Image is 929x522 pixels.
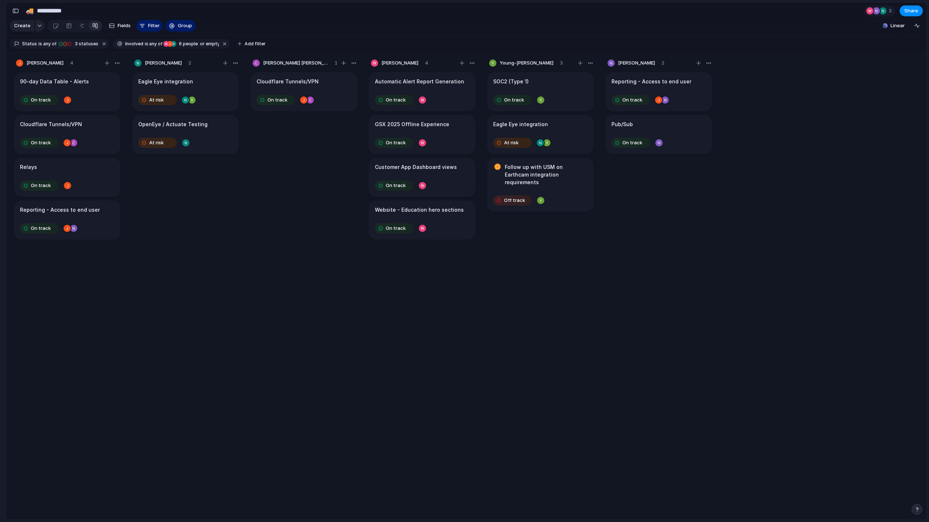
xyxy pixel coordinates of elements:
button: On track [373,94,415,106]
h1: Automatic Alert Report Generation [375,78,464,86]
button: At risk [136,94,179,106]
span: Off track [504,197,525,204]
span: 3 [889,7,894,14]
span: Filter [148,22,160,29]
span: On track [31,96,51,104]
span: On track [622,96,642,104]
div: Automatic Alert Report GenerationOn track [369,72,475,111]
span: 3 [73,41,79,46]
div: 90-day Data Table - AlertsOn track [14,72,120,111]
h1: Reporting - Access to end user [20,206,100,214]
span: 2 [188,59,191,67]
button: On track [18,223,60,234]
div: Follow up with USM on Earthcam integration requirementsOff track [487,158,594,212]
h1: GSX 2025 Offline Experience [375,120,449,128]
h1: 90-day Data Table - Alerts [20,78,89,86]
span: Status [22,41,37,47]
div: Eagle Eye integrationAt risk [487,115,594,154]
button: 6 peopleor empty [163,40,220,48]
button: On track [18,137,60,149]
span: Linear [891,22,905,29]
button: Create [10,20,34,32]
span: [PERSON_NAME] [PERSON_NAME] [263,59,328,67]
span: At risk [149,96,164,104]
div: RelaysOn track [14,158,120,197]
span: 3 [560,59,563,67]
span: any of [42,41,56,47]
button: On track [255,94,297,106]
span: [PERSON_NAME] [381,59,418,67]
span: any of [148,41,163,47]
div: Customer App Dashboard viewsOn track [369,158,475,197]
span: On track [504,96,524,104]
h1: Follow up with USM on Earthcam integration requirements [505,163,588,186]
button: Fields [106,20,134,32]
div: Reporting - Access to end userOn track [14,200,120,240]
h1: Eagle Eye integration [493,120,548,128]
div: SOC2 (Type 1)On track [487,72,594,111]
span: On track [386,225,406,232]
h1: Relays [20,163,37,171]
h1: Website - Education hero sections [375,206,464,214]
h1: Cloudflare Tunnels/VPN [257,78,319,86]
div: GSX 2025 Offline ExperienceOn track [369,115,475,154]
button: Filter [136,20,163,32]
div: Website - Education hero sectionsOn track [369,200,475,240]
button: On track [373,223,415,234]
span: [PERSON_NAME] [618,59,655,67]
span: Involved [125,41,143,47]
button: Group [165,20,196,32]
button: On track [373,180,415,191]
span: Add filter [245,41,266,47]
h1: SOC2 (Type 1) [493,78,529,86]
button: Off track [491,195,533,206]
span: On track [386,182,406,189]
span: 1 [335,59,337,67]
div: Eagle Eye integrationAt risk [132,72,239,111]
span: Fields [118,22,131,29]
span: On track [267,96,287,104]
h1: Pub/Sub [611,120,633,128]
div: 🚚 [26,6,34,16]
h1: Reporting - Access to end user [611,78,691,86]
span: On track [31,182,51,189]
span: Create [14,22,30,29]
div: Cloudflare Tunnels/VPNOn track [14,115,120,154]
button: On track [491,94,533,106]
button: isany of [143,40,164,48]
h1: Customer App Dashboard views [375,163,457,171]
h1: Eagle Eye integration [138,78,193,86]
span: At risk [504,139,519,146]
span: At risk [149,139,164,146]
span: or empty [199,41,219,47]
button: Share [900,5,923,16]
button: On track [18,180,60,191]
span: On track [31,225,51,232]
button: On track [610,94,652,106]
h1: Cloudflare Tunnels/VPN [20,120,82,128]
button: Add filter [233,39,270,49]
span: On track [386,139,406,146]
span: 4 [70,59,73,67]
button: At risk [491,137,533,149]
span: statuses [73,41,98,47]
button: Linear [880,20,908,31]
div: Cloudflare Tunnels/VPNOn track [250,72,357,111]
button: At risk [136,137,179,149]
button: On track [373,137,415,149]
span: On track [386,96,406,104]
span: is [38,41,42,47]
span: [PERSON_NAME] [26,59,64,67]
span: Group [178,22,192,29]
span: [PERSON_NAME] [145,59,182,67]
span: 2 [662,59,664,67]
button: On track [18,94,60,106]
h1: OpenEye / Actuate Testing [138,120,208,128]
span: people [177,41,198,47]
button: isany of [37,40,58,48]
span: Young-[PERSON_NAME] [500,59,553,67]
div: Pub/SubOn track [605,115,712,154]
span: On track [31,139,51,146]
button: 3 statuses [57,40,100,48]
div: Reporting - Access to end userOn track [605,72,712,111]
